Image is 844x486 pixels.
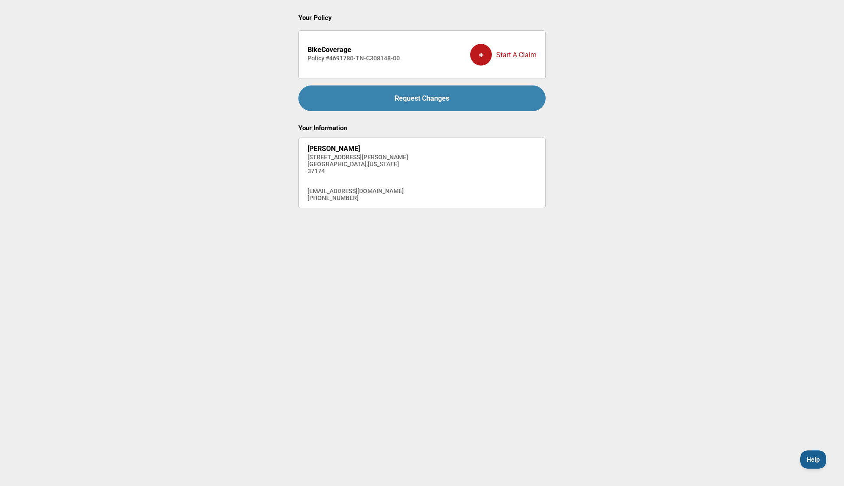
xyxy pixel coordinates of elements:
[470,37,536,72] div: Start A Claim
[298,85,546,111] a: Request Changes
[800,450,827,469] iframe: Toggle Customer Support
[308,167,408,174] h4: 37174
[470,44,492,66] div: +
[308,154,408,161] h4: [STREET_ADDRESS][PERSON_NAME]
[308,55,400,62] h4: Policy # 4691780-TN-C308148-00
[308,144,360,153] strong: [PERSON_NAME]
[470,37,536,72] a: +Start A Claim
[308,161,408,167] h4: [GEOGRAPHIC_DATA] , [US_STATE]
[308,194,408,201] h4: [PHONE_NUMBER]
[308,46,351,54] strong: BikeCoverage
[308,187,408,194] h4: [EMAIL_ADDRESS][DOMAIN_NAME]
[298,124,546,132] h2: Your Information
[298,14,546,22] h2: Your Policy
